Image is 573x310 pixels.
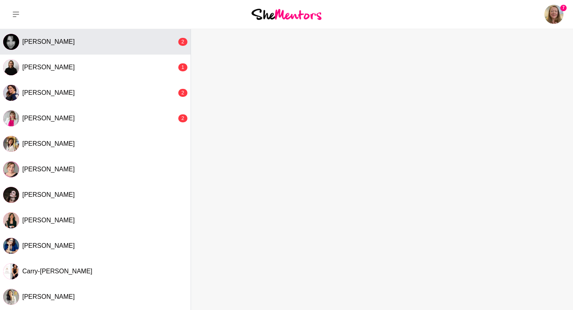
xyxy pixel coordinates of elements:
[3,187,19,203] img: C
[544,5,563,24] img: Tammy McCann
[3,263,19,279] div: Carry-Louise Hansell
[22,115,75,122] span: [PERSON_NAME]
[3,289,19,305] div: Jen Gautier
[22,293,75,300] span: [PERSON_NAME]
[178,38,187,46] div: 2
[3,161,19,177] img: R
[3,85,19,101] div: Richa Joshi
[178,114,187,122] div: 2
[3,34,19,50] img: D
[3,110,19,126] div: Vanessa Victor
[3,136,19,152] div: Gladys Wong
[22,268,92,275] span: Carry-[PERSON_NAME]
[3,187,19,203] div: Casey Aubin
[3,289,19,305] img: J
[3,212,19,228] div: Mariana Queiroz
[3,34,19,50] div: Donna English
[3,59,19,75] div: Cara Gleeson
[3,85,19,101] img: R
[22,166,75,173] span: [PERSON_NAME]
[22,217,75,224] span: [PERSON_NAME]
[544,5,563,24] a: Tammy McCann7
[3,136,19,152] img: G
[22,242,75,249] span: [PERSON_NAME]
[3,59,19,75] img: C
[22,140,75,147] span: [PERSON_NAME]
[22,191,75,198] span: [PERSON_NAME]
[22,64,75,71] span: [PERSON_NAME]
[251,9,322,20] img: She Mentors Logo
[3,161,19,177] div: Ruth Slade
[3,238,19,254] div: Amanda Ewin
[3,110,19,126] img: V
[560,5,567,11] span: 7
[3,212,19,228] img: M
[3,263,19,279] img: C
[22,89,75,96] span: [PERSON_NAME]
[178,89,187,97] div: 2
[3,238,19,254] img: A
[178,63,187,71] div: 1
[22,38,75,45] span: [PERSON_NAME]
